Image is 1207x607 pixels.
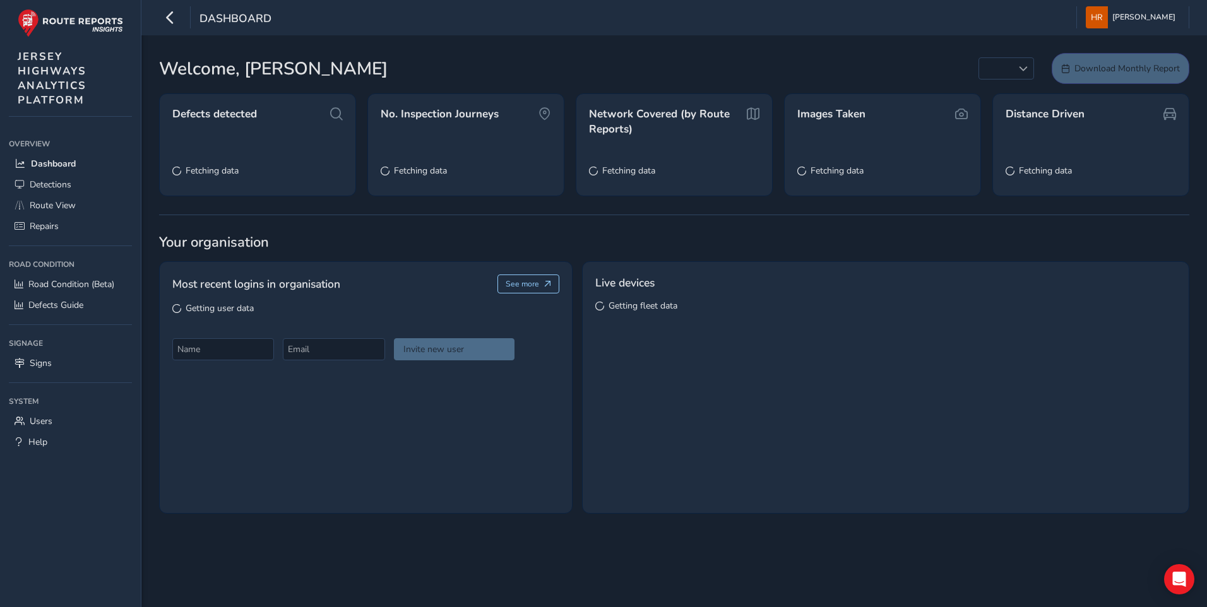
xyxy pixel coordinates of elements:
[30,220,59,232] span: Repairs
[9,295,132,315] a: Defects Guide
[9,216,132,237] a: Repairs
[28,436,47,448] span: Help
[30,199,76,211] span: Route View
[9,174,132,195] a: Detections
[9,134,132,153] div: Overview
[186,302,254,314] span: Getting user data
[595,274,655,291] span: Live devices
[506,279,539,289] span: See more
[1006,107,1085,122] span: Distance Driven
[9,153,132,174] a: Dashboard
[172,276,340,292] span: Most recent logins in organisation
[172,107,257,122] span: Defects detected
[9,274,132,295] a: Road Condition (Beta)
[28,278,114,290] span: Road Condition (Beta)
[30,357,52,369] span: Signs
[497,274,560,293] button: See more
[159,233,1189,252] span: Your organisation
[797,107,865,122] span: Images Taken
[1019,165,1072,177] span: Fetching data
[30,179,71,191] span: Detections
[1086,6,1180,28] button: [PERSON_NAME]
[1112,6,1175,28] span: [PERSON_NAME]
[18,9,123,37] img: rr logo
[9,334,132,353] div: Signage
[159,56,388,82] span: Welcome, [PERSON_NAME]
[811,165,864,177] span: Fetching data
[283,338,384,360] input: Email
[9,195,132,216] a: Route View
[589,107,742,136] span: Network Covered (by Route Reports)
[394,165,447,177] span: Fetching data
[1164,564,1194,594] div: Open Intercom Messenger
[172,338,274,360] input: Name
[609,300,677,312] span: Getting fleet data
[9,353,132,374] a: Signs
[602,165,655,177] span: Fetching data
[30,415,52,427] span: Users
[199,11,271,28] span: Dashboard
[186,165,239,177] span: Fetching data
[381,107,499,122] span: No. Inspection Journeys
[1086,6,1108,28] img: diamond-layout
[28,299,83,311] span: Defects Guide
[18,49,86,107] span: JERSEY HIGHWAYS ANALYTICS PLATFORM
[9,392,132,411] div: System
[9,411,132,432] a: Users
[9,432,132,452] a: Help
[9,255,132,274] div: Road Condition
[31,158,76,170] span: Dashboard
